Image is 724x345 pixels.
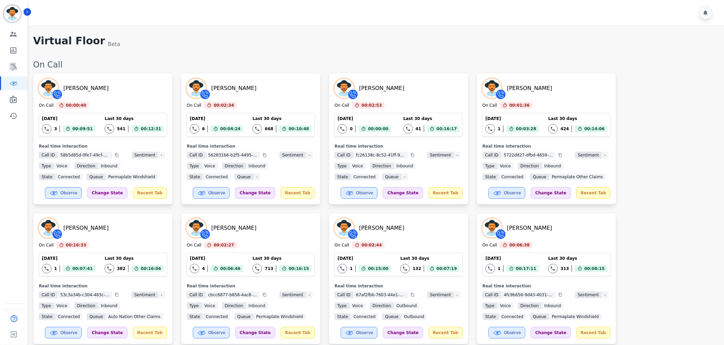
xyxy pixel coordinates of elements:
span: 00:02:53 [361,102,382,109]
span: State [482,174,499,180]
span: Auto Nation Other Claims [106,313,163,320]
div: On Call [335,103,349,109]
div: 668 [265,126,273,132]
div: Change State [531,187,571,199]
button: Observe [341,187,378,199]
div: Recent Tab [576,327,611,339]
span: Type [39,302,54,309]
button: Observe [193,327,230,339]
span: Permaplate Windshield [549,313,602,320]
span: Direction [222,163,246,169]
span: Sentiment [427,152,454,159]
span: 00:16:06 [141,265,161,272]
div: Real time interaction [482,144,611,149]
span: Observe [208,190,225,196]
span: Sentiment [575,291,602,298]
div: Recent Tab [133,327,167,339]
div: Change State [531,327,571,339]
span: Type [187,302,202,309]
img: Avatar [187,219,206,238]
span: Queue [382,174,401,180]
img: Avatar [39,219,58,238]
span: Sentiment [132,152,158,159]
div: [DATE] [190,256,243,261]
span: Observe [60,330,77,335]
span: 00:03:28 [516,125,536,132]
span: - [158,152,165,159]
button: Observe [193,187,230,199]
div: 1 [498,126,500,132]
span: 00:10:48 [289,125,309,132]
span: - [306,291,313,298]
span: voice [202,302,218,309]
div: 424 [560,126,569,132]
div: On Call [482,103,497,109]
span: Queue [382,313,401,320]
div: 313 [560,266,569,271]
span: 00:09:51 [72,125,93,132]
div: [DATE] [338,256,391,261]
span: - [158,291,165,298]
span: Type [39,163,54,169]
h1: Virtual Floor [33,35,105,48]
span: State [482,313,499,320]
div: Recent Tab [576,187,611,199]
span: inbound [98,163,120,169]
div: [PERSON_NAME] [211,224,257,232]
div: 132 [413,266,421,271]
span: 00:07:19 [436,265,457,272]
span: Observe [356,330,373,335]
div: [PERSON_NAME] [507,224,552,232]
div: Last 30 days [105,116,164,121]
span: Observe [504,330,521,335]
span: Sentiment [279,152,306,159]
div: Recent Tab [281,187,315,199]
span: outbound [394,302,420,309]
button: Observe [489,187,525,199]
span: fc26138c-8c52-41ff-9052-318e91728247 [353,152,408,159]
div: [PERSON_NAME] [63,224,109,232]
span: connected [203,174,231,180]
span: voice [54,302,70,309]
div: Recent Tab [429,327,463,339]
span: 53c3a34b-c304-483c-8b5f-9174e029f73d [58,291,112,298]
span: State [187,313,203,320]
div: 1 [54,266,57,271]
span: Queue [234,313,253,320]
span: connected [203,313,231,320]
span: 00:02:27 [214,242,234,249]
span: Call ID [39,152,58,159]
span: Direction [370,163,394,169]
span: Call ID [335,152,353,159]
span: - [454,291,461,298]
span: Type [335,302,350,309]
div: On Call [187,242,201,249]
div: Change State [87,187,127,199]
div: Real time interaction [39,283,167,289]
span: voice [497,163,514,169]
span: Call ID [482,291,501,298]
span: Type [482,163,497,169]
span: Observe [504,190,521,196]
span: - [401,174,408,180]
span: 00:16:33 [66,242,86,249]
span: Call ID [482,152,501,159]
div: 1 [498,266,500,271]
span: Type [335,163,350,169]
span: inbound [394,163,416,169]
div: On Call [187,103,201,109]
button: Observe [489,327,525,339]
span: 562831b6-b2f5-4495-a204-cd3a7ca4f73e [205,152,260,159]
span: Sentiment [132,291,158,298]
span: State [39,174,55,180]
button: Observe [341,327,378,339]
div: Change State [383,327,423,339]
span: Direction [74,163,98,169]
div: 4 [202,266,205,271]
div: Change State [235,327,275,339]
span: inbound [246,163,268,169]
span: 00:02:34 [214,102,234,109]
div: On Call [482,242,497,249]
span: Call ID [335,291,353,298]
span: 00:06:46 [220,265,241,272]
